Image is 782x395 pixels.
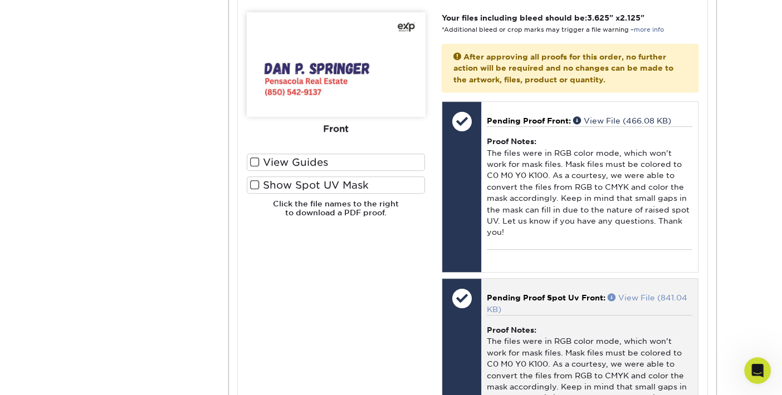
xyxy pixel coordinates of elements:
h6: Click the file names to the right to download a PDF proof. [247,199,426,226]
span: 2.125 [620,13,641,22]
iframe: Intercom live chat [744,357,771,384]
div: Daniel says… [9,264,214,325]
div: "Raised Spot UV The Mask file is a JPEG and not set up correctly. Mask files can only contain sol... [18,31,174,161]
span: 3.625 [587,13,609,22]
button: go back [7,4,28,26]
button: Emoji picker [35,310,44,319]
strong: After approving all proofs for this order, no further action will be required and no changes can ... [453,52,673,84]
strong: Proof Notes: [487,325,536,334]
button: Home [174,4,195,26]
button: Upload attachment [17,310,26,319]
a: View File (841.04 KB) [487,293,687,313]
button: Start recording [71,310,80,319]
p: The team can also help [54,14,139,25]
strong: Your files including bleed should be: " x " [442,13,644,22]
label: View Guides [247,154,426,171]
div: The files were in RGB color mode, which won't work for mask files. Mask files must be colored to ... [487,126,692,249]
h1: Operator [54,6,94,14]
div: Thank you [18,238,174,249]
textarea: Message… [9,287,213,305]
div: Close [195,4,216,24]
button: Gif picker [53,310,62,319]
img: Profile image for Operator [32,6,50,24]
small: *Additional bleed or crop marks may trigger a file warning – [442,26,664,33]
div: I uploaded the requested updated file in black [40,264,214,316]
a: View File (466.08 KB) [573,116,671,125]
label: Show Spot UV Mask [247,176,426,194]
div: If you need help making the changes, we can have our design team review and reach out with a quot... [18,167,174,210]
strong: Proof Notes: [487,137,536,146]
a: more info [634,26,664,33]
div: Please let us know if you have any questions. [18,216,174,238]
button: Send a message… [190,305,209,323]
span: Pending Proof Front: [487,116,571,125]
div: I uploaded the requested updated file in black [49,271,205,293]
span: Pending Proof Spot Uv Front: [487,293,605,302]
div: Front [247,117,426,141]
